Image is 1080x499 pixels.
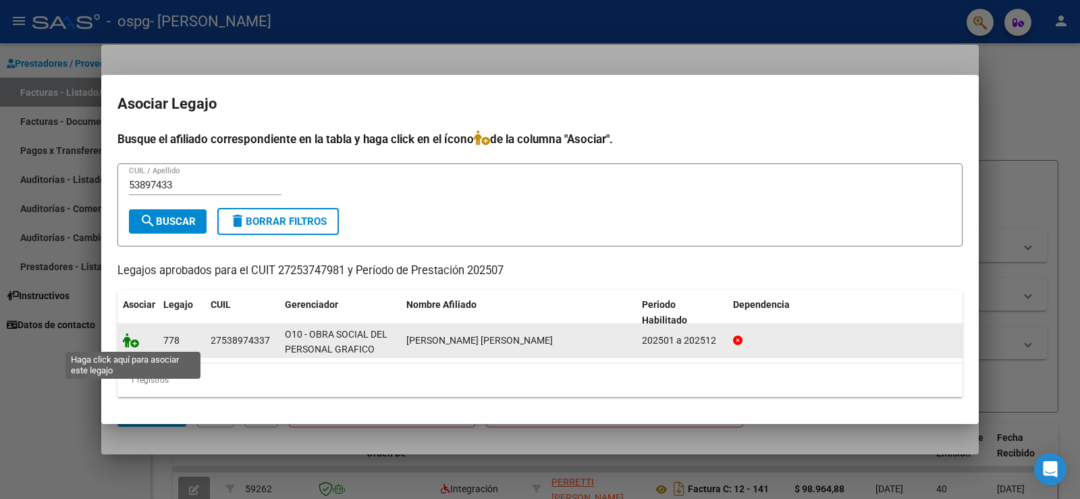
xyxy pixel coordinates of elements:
p: Legajos aprobados para el CUIT 27253747981 y Período de Prestación 202507 [117,263,963,280]
datatable-header-cell: Nombre Afiliado [401,290,637,335]
h2: Asociar Legajo [117,91,963,117]
button: Borrar Filtros [217,208,339,235]
mat-icon: search [140,213,156,229]
datatable-header-cell: Gerenciador [279,290,401,335]
span: 778 [163,335,180,346]
div: Open Intercom Messenger [1034,453,1066,485]
span: Gerenciador [285,299,338,310]
span: Borrar Filtros [230,215,327,228]
span: ANZALONE MARTINA JULIETA [406,335,553,346]
span: CUIL [211,299,231,310]
datatable-header-cell: CUIL [205,290,279,335]
mat-icon: delete [230,213,246,229]
div: 27538974337 [211,333,270,348]
span: O10 - OBRA SOCIAL DEL PERSONAL GRAFICO [285,329,387,355]
button: Buscar [129,209,207,234]
span: Legajo [163,299,193,310]
datatable-header-cell: Asociar [117,290,158,335]
span: Nombre Afiliado [406,299,477,310]
datatable-header-cell: Dependencia [728,290,963,335]
span: Dependencia [733,299,790,310]
div: 202501 a 202512 [642,333,722,348]
span: Buscar [140,215,196,228]
span: Asociar [123,299,155,310]
div: 1 registros [117,363,963,397]
datatable-header-cell: Periodo Habilitado [637,290,728,335]
h4: Busque el afiliado correspondiente en la tabla y haga click en el ícono de la columna "Asociar". [117,130,963,148]
datatable-header-cell: Legajo [158,290,205,335]
span: Periodo Habilitado [642,299,687,325]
